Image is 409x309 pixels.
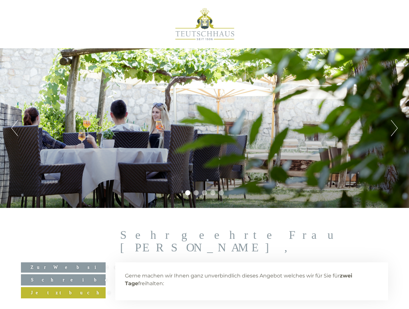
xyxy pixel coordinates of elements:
button: Previous [11,120,18,136]
p: Gerne machen wir Ihnen ganz unverbindlich dieses Angebot welches wir für Sie für freihalten: [125,272,379,287]
button: Next [391,120,398,136]
a: Schreiben Sie uns [21,274,106,286]
a: Jetzt buchen [21,287,106,298]
a: Zur Website [21,262,106,273]
h1: Sehr geehrte Frau [PERSON_NAME], [120,229,384,254]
